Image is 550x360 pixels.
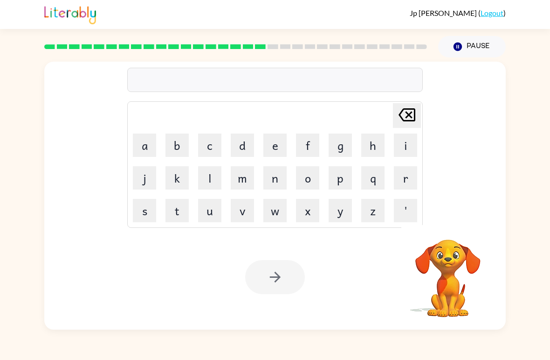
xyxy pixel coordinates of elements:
[394,199,417,222] button: '
[133,199,156,222] button: s
[296,166,319,190] button: o
[410,8,478,17] span: Jp [PERSON_NAME]
[329,199,352,222] button: y
[165,134,189,157] button: b
[198,166,221,190] button: l
[410,8,506,17] div: ( )
[133,166,156,190] button: j
[263,166,287,190] button: n
[231,134,254,157] button: d
[296,199,319,222] button: x
[263,134,287,157] button: e
[361,199,385,222] button: z
[165,166,189,190] button: k
[44,4,96,24] img: Literably
[394,166,417,190] button: r
[231,166,254,190] button: m
[329,134,352,157] button: g
[361,166,385,190] button: q
[394,134,417,157] button: i
[133,134,156,157] button: a
[481,8,503,17] a: Logout
[198,199,221,222] button: u
[329,166,352,190] button: p
[231,199,254,222] button: v
[165,199,189,222] button: t
[438,36,506,57] button: Pause
[263,199,287,222] button: w
[198,134,221,157] button: c
[361,134,385,157] button: h
[296,134,319,157] button: f
[401,225,495,318] video: Your browser must support playing .mp4 files to use Literably. Please try using another browser.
